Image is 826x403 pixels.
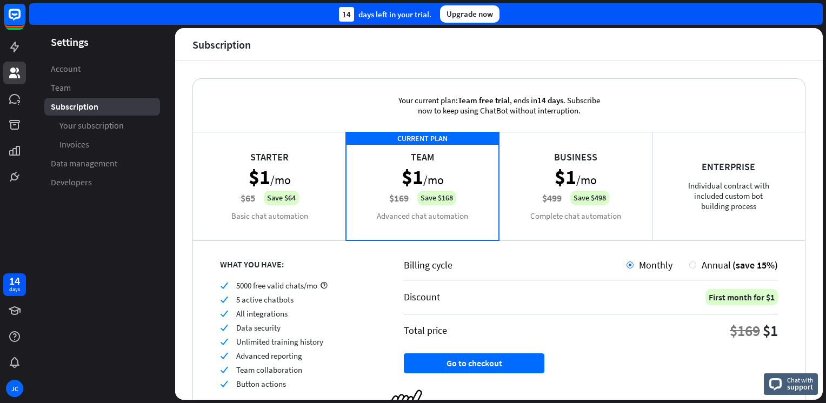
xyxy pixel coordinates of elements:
button: Go to checkout [404,353,544,373]
span: Button actions [236,379,286,389]
div: Discount [404,291,440,303]
span: Unlimited training history [236,337,323,347]
span: Account [51,63,81,75]
a: Invoices [44,136,160,153]
span: Advanced reporting [236,351,302,361]
div: Your current plan: , ends in . Subscribe now to keep using ChatBot without interruption. [383,79,615,132]
span: Chat with [787,375,814,385]
div: $1 [763,321,778,340]
span: Your subscription [59,120,124,131]
span: Developers [51,177,92,188]
i: check [220,281,228,290]
a: Team [44,79,160,97]
header: Settings [29,35,175,49]
span: Invoices [59,139,89,150]
i: check [220,380,228,388]
button: Open LiveChat chat widget [9,4,41,37]
div: First month for $1 [705,289,778,305]
span: Subscription [51,101,98,112]
a: Account [44,60,160,78]
div: Total price [404,324,447,337]
i: check [220,338,228,346]
div: $169 [730,321,760,340]
div: days [9,286,20,293]
span: Team [51,82,71,93]
div: JC [6,380,23,397]
i: check [220,295,228,304]
span: (save 15%) [732,259,778,271]
span: 5000 free valid chats/mo [236,280,317,291]
span: 5 active chatbots [236,294,294,305]
a: Data management [44,155,160,172]
span: 14 days [537,95,563,105]
a: 14 days [3,273,26,296]
span: Team collaboration [236,365,302,375]
a: Developers [44,173,160,191]
i: check [220,324,228,332]
i: check [220,366,228,374]
div: Subscription [192,38,251,51]
div: Upgrade now [440,5,499,23]
div: days left in your trial. [339,7,431,22]
div: 14 [9,276,20,286]
i: check [220,310,228,318]
div: WHAT YOU HAVE: [220,259,377,270]
div: Billing cycle [404,259,627,271]
span: All integrations [236,308,288,319]
span: Data management [51,158,117,169]
i: check [220,352,228,360]
span: Data security [236,323,281,333]
span: Annual [702,259,731,271]
span: support [787,382,814,392]
span: Team free trial [458,95,510,105]
a: Your subscription [44,117,160,135]
div: 14 [339,7,354,22]
span: Monthly [639,259,672,271]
